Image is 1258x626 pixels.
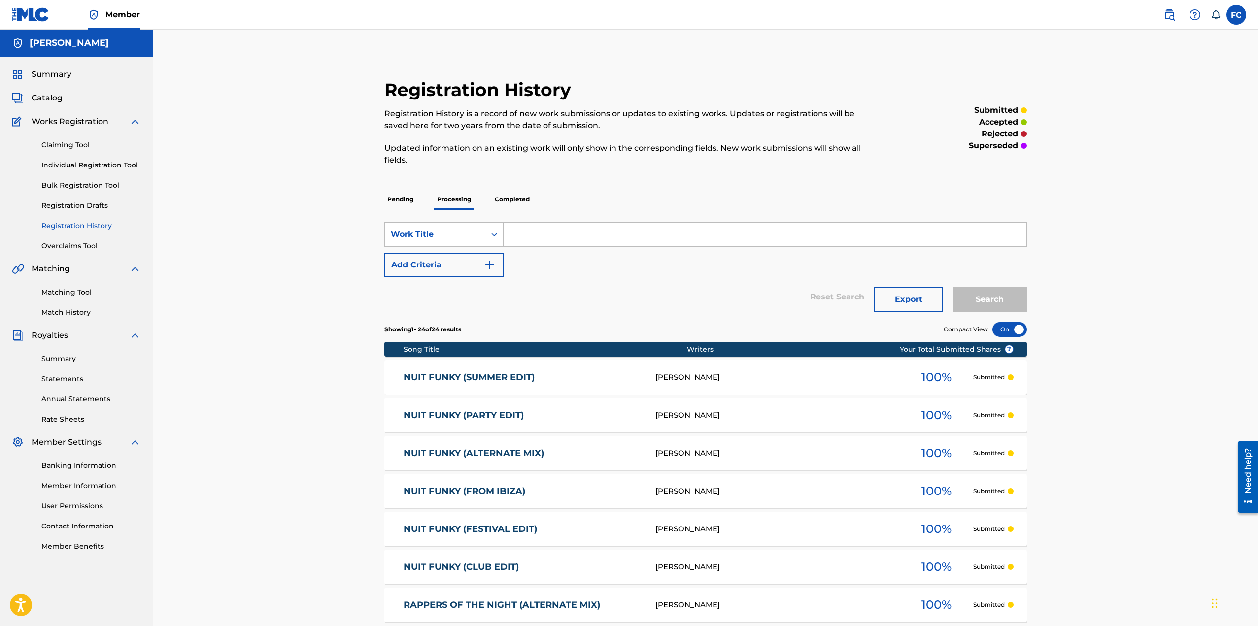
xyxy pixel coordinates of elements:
a: Individual Registration Tool [41,160,141,170]
div: [PERSON_NAME] [655,599,900,611]
p: Updated information on an existing work will only show in the corresponding fields. New work subm... [384,142,879,166]
img: expand [129,116,141,128]
h2: Registration History [384,79,576,101]
a: CatalogCatalog [12,92,63,104]
a: Contact Information [41,521,141,531]
button: Export [874,287,943,312]
img: expand [129,263,141,275]
span: 100 % [921,368,952,386]
button: Add Criteria [384,253,504,277]
img: Catalog [12,92,24,104]
a: Rate Sheets [41,414,141,425]
span: 100 % [921,596,952,614]
img: Accounts [12,37,24,49]
img: Top Rightsholder [88,9,100,21]
p: Submitted [973,600,1005,609]
a: SummarySummary [12,68,71,80]
span: Member Settings [32,436,102,448]
a: Public Search [1159,5,1179,25]
a: Bulk Registration Tool [41,180,141,191]
a: RAPPERS OF THE NIGHT (ALTERNATE MIX) [404,599,642,611]
a: NUIT FUNKY (FESTIVAL EDIT) [404,524,642,535]
p: Submitted [973,487,1005,495]
p: submitted [974,104,1018,116]
img: expand [129,436,141,448]
a: Member Benefits [41,541,141,552]
span: Matching [32,263,70,275]
p: Submitted [973,525,1005,533]
p: Pending [384,189,416,210]
a: Registration Drafts [41,200,141,211]
img: Royalties [12,329,24,341]
div: User Menu [1226,5,1246,25]
img: Works Registration [12,116,25,128]
a: NUIT FUNKY (SUMMER EDIT) [404,372,642,383]
div: [PERSON_NAME] [655,410,900,421]
a: Statements [41,374,141,384]
a: NUIT FUNKY (CLUB EDIT) [404,561,642,573]
div: [PERSON_NAME] [655,448,900,459]
div: Help [1185,5,1205,25]
span: 100 % [921,482,952,500]
p: Submitted [973,373,1005,382]
p: Registration History is a record of new work submissions or updates to existing works. Updates or... [384,108,879,132]
img: MLC Logo [12,7,50,22]
a: Annual Statements [41,394,141,404]
a: User Permissions [41,501,141,511]
span: Compact View [944,325,988,334]
div: Song Title [404,344,687,355]
img: 9d2ae6d4665cec9f34b9.svg [484,259,496,271]
a: Match History [41,307,141,318]
span: ? [1005,345,1013,353]
img: Member Settings [12,436,24,448]
div: Writers [687,344,931,355]
a: NUIT FUNKY (ALTERNATE MIX) [404,448,642,459]
a: Member Information [41,481,141,491]
span: 100 % [921,444,952,462]
a: Banking Information [41,461,141,471]
p: Completed [492,189,533,210]
iframe: Chat Widget [1209,579,1258,626]
p: accepted [979,116,1018,128]
span: Catalog [32,92,63,104]
span: Works Registration [32,116,108,128]
span: 100 % [921,558,952,576]
span: Summary [32,68,71,80]
div: Work Title [391,229,479,240]
span: Member [105,9,140,20]
span: Your Total Submitted Shares [900,344,1014,355]
div: Notifications [1211,10,1221,20]
p: Showing 1 - 24 of 24 results [384,325,461,334]
img: help [1189,9,1201,21]
div: [PERSON_NAME] [655,524,900,535]
span: Royalties [32,329,68,341]
div: [PERSON_NAME] [655,372,900,383]
div: [PERSON_NAME] [655,561,900,573]
div: Widget de chat [1209,579,1258,626]
span: 100 % [921,406,952,424]
p: Processing [434,189,474,210]
a: Matching Tool [41,287,141,297]
h5: Frederic Cilia [30,37,109,49]
div: Glisser [1212,589,1218,618]
span: 100 % [921,520,952,538]
img: Summary [12,68,24,80]
img: search [1163,9,1175,21]
p: Submitted [973,411,1005,420]
form: Search Form [384,222,1027,317]
a: Overclaims Tool [41,241,141,251]
a: NUIT FUNKY (FROM IBIZA) [404,486,642,497]
a: Claiming Tool [41,140,141,150]
a: NUIT FUNKY (PARTY EDIT) [404,410,642,421]
div: [PERSON_NAME] [655,486,900,497]
p: Submitted [973,562,1005,571]
iframe: Resource Center [1230,437,1258,516]
img: expand [129,329,141,341]
img: Matching [12,263,24,275]
p: rejected [982,128,1018,140]
p: superseded [969,140,1018,152]
p: Submitted [973,449,1005,458]
a: Summary [41,354,141,364]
